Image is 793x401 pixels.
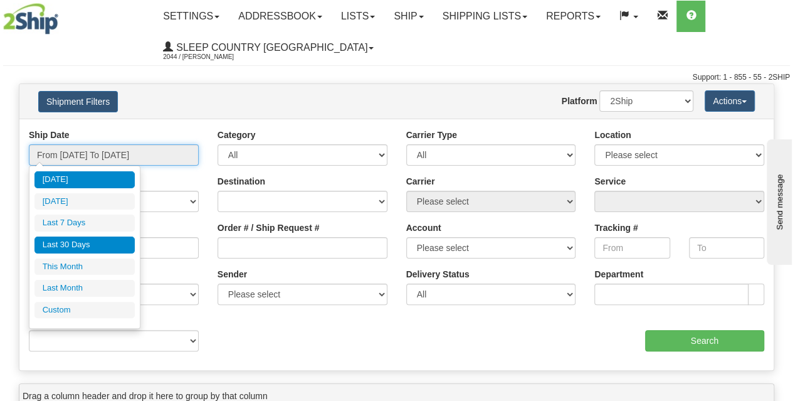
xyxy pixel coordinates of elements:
[154,1,229,32] a: Settings
[594,222,638,234] label: Tracking #
[3,72,790,83] div: Support: 1 - 855 - 55 - 2SHIP
[9,11,116,20] div: Send message
[764,136,792,264] iframe: chat widget
[34,215,135,232] li: Last 7 Days
[406,222,441,234] label: Account
[594,175,626,188] label: Service
[34,280,135,297] li: Last Month
[594,268,643,281] label: Department
[173,42,367,53] span: Sleep Country [GEOGRAPHIC_DATA]
[562,95,597,107] label: Platform
[38,91,118,112] button: Shipment Filters
[537,1,610,32] a: Reports
[332,1,384,32] a: Lists
[34,171,135,188] li: [DATE]
[218,129,256,141] label: Category
[406,268,470,281] label: Delivery Status
[34,259,135,275] li: This Month
[689,237,764,259] input: To
[406,129,457,141] label: Carrier Type
[34,193,135,210] li: [DATE]
[29,129,70,141] label: Ship Date
[154,32,383,63] a: Sleep Country [GEOGRAPHIC_DATA] 2044 / [PERSON_NAME]
[705,90,755,112] button: Actions
[218,175,265,188] label: Destination
[218,268,247,281] label: Sender
[594,237,670,259] input: From
[163,51,257,63] span: 2044 / [PERSON_NAME]
[218,222,320,234] label: Order # / Ship Request #
[3,3,58,35] img: logo2044.jpg
[594,129,631,141] label: Location
[433,1,537,32] a: Shipping lists
[406,175,435,188] label: Carrier
[34,237,135,254] li: Last 30 Days
[229,1,332,32] a: Addressbook
[645,330,765,351] input: Search
[384,1,433,32] a: Ship
[34,302,135,319] li: Custom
